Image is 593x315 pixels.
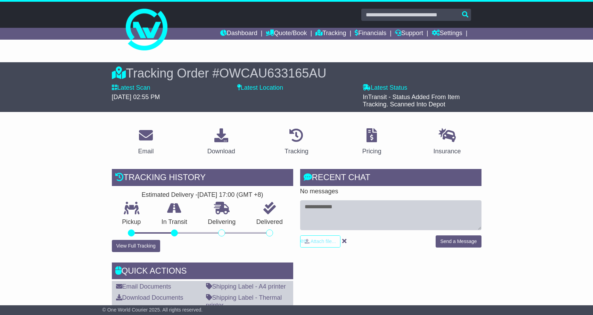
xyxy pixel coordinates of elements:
a: Shipping Label - Thermal printer [206,294,282,309]
button: View Full Tracking [112,240,160,252]
a: Dashboard [220,28,257,40]
div: RECENT CHAT [300,169,481,188]
a: Download [203,126,240,159]
label: Latest Scan [112,84,150,92]
a: Shipping Label - A4 printer [206,283,286,290]
a: Download Documents [116,294,183,301]
a: Email [133,126,158,159]
div: [DATE] 17:00 (GMT +8) [198,191,263,199]
a: Insurance [429,126,466,159]
div: Estimated Delivery - [112,191,293,199]
span: © One World Courier 2025. All rights reserved. [102,307,203,313]
button: Send a Message [436,235,481,248]
div: Download [207,147,235,156]
a: Tracking [315,28,346,40]
a: Pricing [358,126,386,159]
div: Pricing [362,147,381,156]
p: No messages [300,188,481,195]
div: Tracking [285,147,308,156]
label: Latest Status [363,84,407,92]
p: Delivering [198,218,246,226]
a: Quote/Book [266,28,307,40]
div: Tracking history [112,169,293,188]
p: Delivered [246,218,293,226]
span: [DATE] 02:55 PM [112,94,160,100]
a: Financials [355,28,386,40]
span: InTransit - Status Added From Item Tracking. Scanned Into Depot [363,94,460,108]
label: Latest Location [237,84,283,92]
a: Tracking [280,126,313,159]
a: Email Documents [116,283,171,290]
div: Email [138,147,154,156]
span: OWCAU633165AU [219,66,326,80]
div: Quick Actions [112,262,293,281]
div: Insurance [434,147,461,156]
a: Support [395,28,423,40]
p: Pickup [112,218,151,226]
div: Tracking Order # [112,66,481,81]
a: Settings [432,28,462,40]
p: In Transit [151,218,198,226]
